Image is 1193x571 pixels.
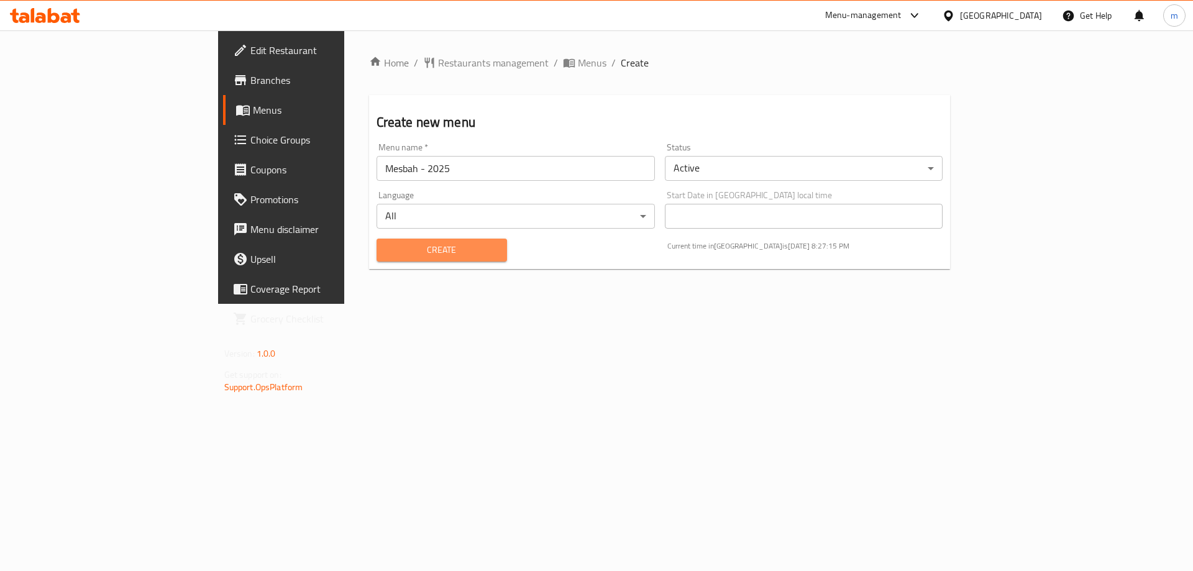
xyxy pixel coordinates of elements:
span: Grocery Checklist [250,311,408,326]
input: Please enter Menu name [377,156,655,181]
span: Restaurants management [438,55,549,70]
h2: Create new menu [377,113,943,132]
span: Get support on: [224,367,281,383]
span: Version: [224,345,255,362]
span: Coverage Report [250,281,408,296]
a: Menus [223,95,418,125]
button: Create [377,239,507,262]
span: Menu disclaimer [250,222,408,237]
a: Edit Restaurant [223,35,418,65]
span: Menus [253,103,408,117]
span: Create [621,55,649,70]
span: Edit Restaurant [250,43,408,58]
nav: breadcrumb [369,55,951,70]
span: Branches [250,73,408,88]
a: Support.OpsPlatform [224,379,303,395]
span: 1.0.0 [257,345,276,362]
a: Restaurants management [423,55,549,70]
a: Choice Groups [223,125,418,155]
p: Current time in [GEOGRAPHIC_DATA] is [DATE] 8:27:15 PM [667,240,943,252]
li: / [611,55,616,70]
div: [GEOGRAPHIC_DATA] [960,9,1042,22]
div: All [377,204,655,229]
a: Coverage Report [223,274,418,304]
a: Coupons [223,155,418,185]
a: Grocery Checklist [223,304,418,334]
li: / [554,55,558,70]
a: Promotions [223,185,418,214]
a: Menu disclaimer [223,214,418,244]
span: Upsell [250,252,408,267]
span: Promotions [250,192,408,207]
span: Create [386,242,497,258]
span: Choice Groups [250,132,408,147]
div: Menu-management [825,8,902,23]
span: m [1171,9,1178,22]
div: Active [665,156,943,181]
a: Branches [223,65,418,95]
a: Menus [563,55,606,70]
a: Upsell [223,244,418,274]
span: Menus [578,55,606,70]
span: Coupons [250,162,408,177]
